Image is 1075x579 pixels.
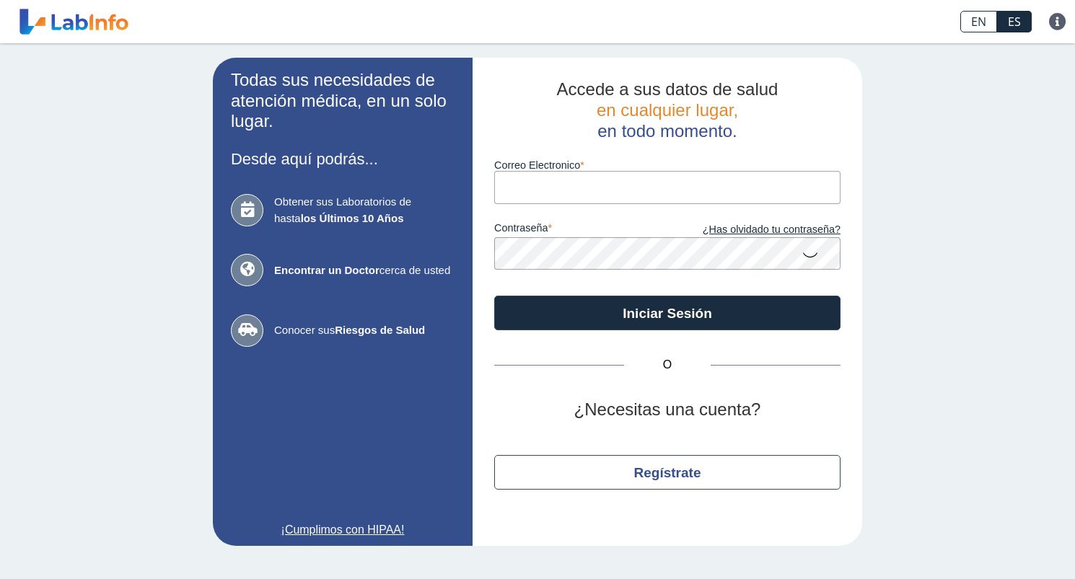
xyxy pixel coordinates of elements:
[274,264,379,276] b: Encontrar un Doctor
[997,11,1032,32] a: ES
[274,262,455,279] span: cerca de usted
[494,159,841,171] label: Correo Electronico
[335,324,425,336] b: Riesgos de Salud
[494,399,841,420] h2: ¿Necesitas una cuenta?
[231,150,455,168] h3: Desde aquí podrás...
[301,212,404,224] b: los Últimos 10 Años
[274,322,455,339] span: Conocer sus
[494,222,667,238] label: contraseña
[557,79,778,99] span: Accede a sus datos de salud
[231,70,455,132] h2: Todas sus necesidades de atención médica, en un solo lugar.
[231,521,455,539] a: ¡Cumplimos con HIPAA!
[960,11,997,32] a: EN
[494,296,841,330] button: Iniciar Sesión
[597,100,738,120] span: en cualquier lugar,
[624,356,711,374] span: O
[494,455,841,490] button: Regístrate
[597,121,737,141] span: en todo momento.
[274,194,455,226] span: Obtener sus Laboratorios de hasta
[667,222,841,238] a: ¿Has olvidado tu contraseña?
